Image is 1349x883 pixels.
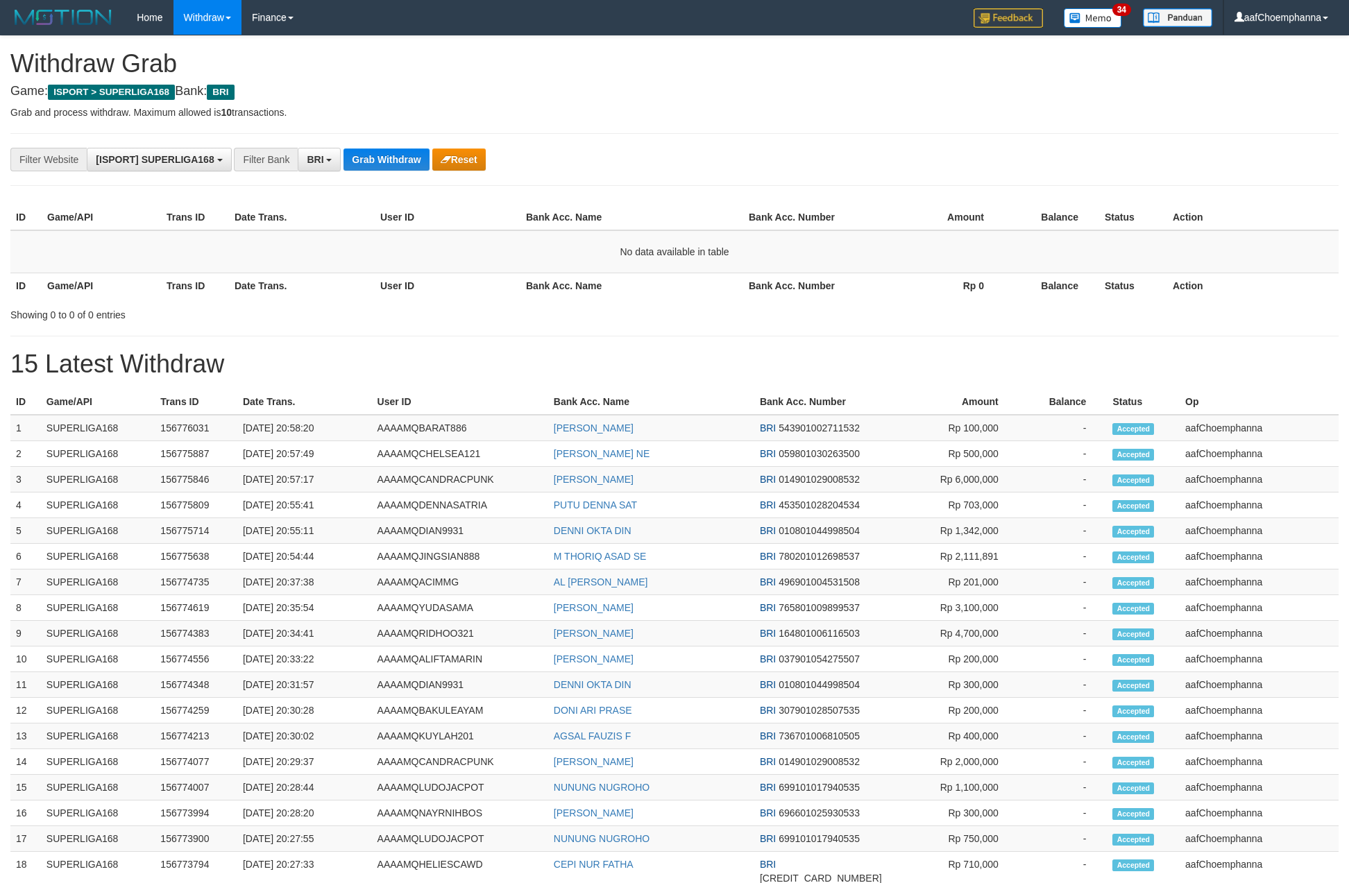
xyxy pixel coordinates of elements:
td: SUPERLIGA168 [41,672,155,698]
button: Grab Withdraw [343,148,429,171]
td: [DATE] 20:57:49 [237,441,372,467]
td: AAAAMQYUDASAMA [372,595,548,621]
td: 16 [10,800,41,826]
td: 5 [10,518,41,544]
td: aafChoemphanna [1180,826,1339,852]
td: [DATE] 20:28:20 [237,800,372,826]
span: Copy 014901029008532 to clipboard [779,474,860,485]
td: aafChoemphanna [1180,800,1339,826]
span: BRI [207,85,234,100]
td: SUPERLIGA168 [41,775,155,800]
th: Bank Acc. Number [743,273,863,298]
span: Accepted [1112,757,1154,769]
td: 9 [10,621,41,646]
td: - [1019,621,1108,646]
td: [DATE] 20:58:20 [237,415,372,441]
th: Date Trans. [229,273,375,298]
span: BRI [760,756,776,767]
td: 156774348 [155,672,237,698]
div: Filter Bank [234,148,298,171]
td: [DATE] 20:31:57 [237,672,372,698]
td: [DATE] 20:37:38 [237,569,372,595]
td: SUPERLIGA168 [41,518,155,544]
a: [PERSON_NAME] [554,628,634,639]
td: AAAAMQDENNASATRIA [372,492,548,518]
td: 15 [10,775,41,800]
td: - [1019,775,1108,800]
td: 156773994 [155,800,237,826]
th: Amount [888,389,1019,415]
img: panduan.png [1143,8,1212,27]
td: SUPERLIGA168 [41,621,155,646]
td: [DATE] 20:29:37 [237,749,372,775]
td: - [1019,441,1108,467]
td: Rp 1,342,000 [888,518,1019,544]
td: Rp 201,000 [888,569,1019,595]
td: - [1019,698,1108,723]
th: ID [10,389,41,415]
td: 6 [10,544,41,569]
td: aafChoemphanna [1180,621,1339,646]
span: BRI [760,628,776,639]
td: AAAAMQCANDRACPUNK [372,467,548,492]
td: 14 [10,749,41,775]
span: BRI [760,551,776,562]
span: BRI [760,730,776,741]
th: Date Trans. [229,205,375,230]
td: 156775638 [155,544,237,569]
a: [PERSON_NAME] NE [554,448,650,459]
span: Copy 014901029008532 to clipboard [779,756,860,767]
td: 7 [10,569,41,595]
th: Bank Acc. Name [520,205,743,230]
td: 156775714 [155,518,237,544]
td: SUPERLIGA168 [41,723,155,749]
th: Status [1099,273,1167,298]
span: Accepted [1112,705,1154,717]
th: Amount [863,205,1005,230]
th: Action [1167,205,1339,230]
span: BRI [760,833,776,844]
span: Accepted [1112,834,1154,846]
td: 156775887 [155,441,237,467]
th: Bank Acc. Name [548,389,754,415]
span: Accepted [1112,808,1154,820]
span: Copy 696601025930533 to clipboard [779,807,860,818]
th: Bank Acc. Number [743,205,863,230]
td: 156776031 [155,415,237,441]
td: aafChoemphanna [1180,415,1339,441]
th: ID [10,273,42,298]
span: Accepted [1112,577,1154,589]
td: - [1019,749,1108,775]
span: Copy 699101017940535 to clipboard [779,833,860,844]
span: Accepted [1112,731,1154,743]
a: [PERSON_NAME] [554,474,634,485]
a: DENNI OKTA DIN [554,525,631,536]
td: SUPERLIGA168 [41,415,155,441]
td: - [1019,646,1108,672]
a: [PERSON_NAME] [554,756,634,767]
span: Accepted [1112,551,1154,563]
td: Rp 100,000 [888,415,1019,441]
span: BRI [760,448,776,459]
span: BRI [760,782,776,793]
td: aafChoemphanna [1180,646,1339,672]
a: PUTU DENNA SAT [554,499,637,511]
span: BRI [760,859,776,870]
span: BRI [760,474,776,485]
td: - [1019,569,1108,595]
td: - [1019,415,1108,441]
th: User ID [372,389,548,415]
span: Accepted [1112,603,1154,615]
a: [PERSON_NAME] [554,602,634,613]
td: No data available in table [10,230,1339,273]
span: Copy 037901054275507 to clipboard [779,653,860,665]
a: CEPI NUR FATHA [554,859,634,870]
td: aafChoemphanna [1180,544,1339,569]
td: Rp 500,000 [888,441,1019,467]
td: 13 [10,723,41,749]
td: Rp 4,700,000 [888,621,1019,646]
td: 156774556 [155,646,237,672]
span: BRI [760,679,776,690]
a: M THORIQ ASAD SE [554,551,647,562]
td: [DATE] 20:35:54 [237,595,372,621]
